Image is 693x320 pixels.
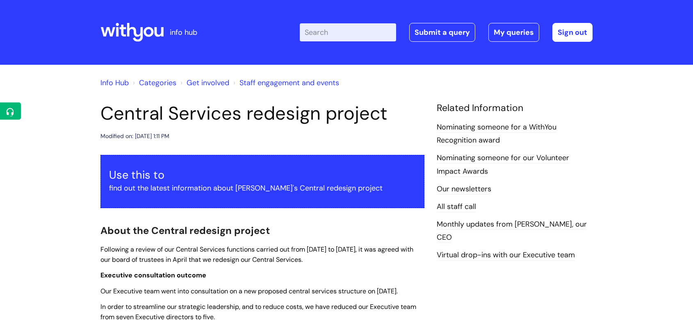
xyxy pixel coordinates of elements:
[437,122,556,146] a: Nominating someone for a WithYou Recognition award
[100,78,129,88] a: Info Hub
[231,76,339,89] li: Staff engagement and events
[100,102,424,125] h1: Central Services redesign project
[131,76,176,89] li: Solution home
[100,287,398,295] span: Our Executive team went into consultation on a new proposed central services structure on [DATE].
[187,78,229,88] a: Get involved
[437,102,593,114] h4: Related Information
[100,131,169,141] div: Modified on: [DATE] 1:11 PM
[300,23,593,42] div: | -
[109,182,416,195] p: find out the latest information about [PERSON_NAME]'s Central redesign project
[437,184,491,195] a: Our newsletters
[437,153,569,177] a: Nominating someone for our Volunteer Impact Awards
[100,224,270,237] span: About the Central redesign project
[437,219,587,243] a: Monthly updates from [PERSON_NAME], our CEO
[239,78,339,88] a: Staff engagement and events
[109,168,416,182] h3: Use this to
[170,26,197,39] p: info hub
[139,78,176,88] a: Categories
[437,250,575,261] a: Virtual drop-ins with our Executive team
[100,245,413,264] span: Following a review of our Central Services functions carried out from [DATE] to [DATE], it was ag...
[300,23,396,41] input: Search
[488,23,539,42] a: My queries
[409,23,475,42] a: Submit a query
[178,76,229,89] li: Get involved
[437,202,476,212] a: All staff call
[552,23,593,42] a: Sign out
[100,271,206,279] span: Executive consultation outcome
